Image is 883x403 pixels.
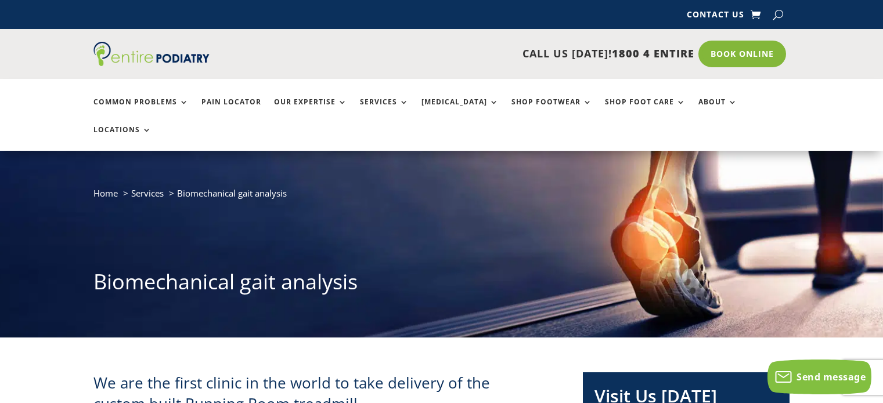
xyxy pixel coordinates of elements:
button: Send message [767,360,871,394]
a: Common Problems [93,98,189,123]
nav: breadcrumb [93,186,790,209]
p: CALL US [DATE]! [254,46,694,61]
a: Services [360,98,409,123]
a: Entire Podiatry [93,57,210,68]
span: Biomechanical gait analysis [177,187,287,199]
a: Services [131,187,164,199]
a: Pain Locator [201,98,261,123]
a: Shop Footwear [511,98,592,123]
a: Shop Foot Care [605,98,686,123]
span: Send message [796,371,866,383]
a: About [698,98,737,123]
a: Contact Us [687,10,744,23]
a: [MEDICAL_DATA] [421,98,499,123]
a: Locations [93,126,152,151]
a: Our Expertise [274,98,347,123]
span: 1800 4 ENTIRE [612,46,694,60]
a: Home [93,187,118,199]
a: Book Online [698,41,786,67]
img: logo (1) [93,42,210,66]
h1: Biomechanical gait analysis [93,267,790,302]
